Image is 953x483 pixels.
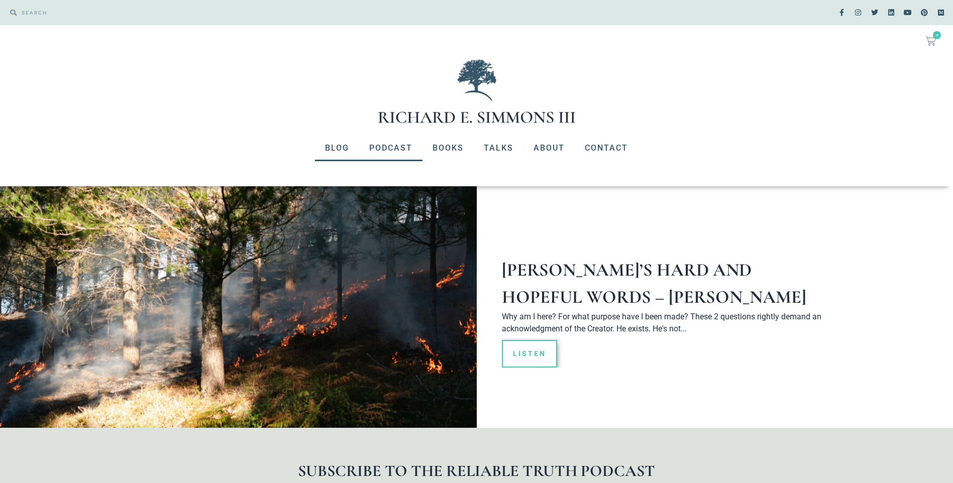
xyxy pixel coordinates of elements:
[17,5,472,20] input: SEARCH
[575,135,638,161] a: Contact
[422,135,474,161] a: Books
[135,463,818,479] h1: SUBSCRIBE TO THE RELIABLE TRUTH PODCAST
[502,340,557,368] a: Read more about Isaiah’s Hard and Hopeful Words – Dr. Mark Gignilliat
[474,135,523,161] a: Talks
[914,30,948,52] a: 0
[502,311,823,335] p: Why am I here? For what purpose have I been made? These 2 questions rightly demand an acknowledgm...
[359,135,422,161] a: Podcast
[315,135,359,161] a: Blog
[502,259,806,308] a: [PERSON_NAME]’s Hard and Hopeful Words – [PERSON_NAME]
[523,135,575,161] a: About
[933,31,941,39] span: 0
